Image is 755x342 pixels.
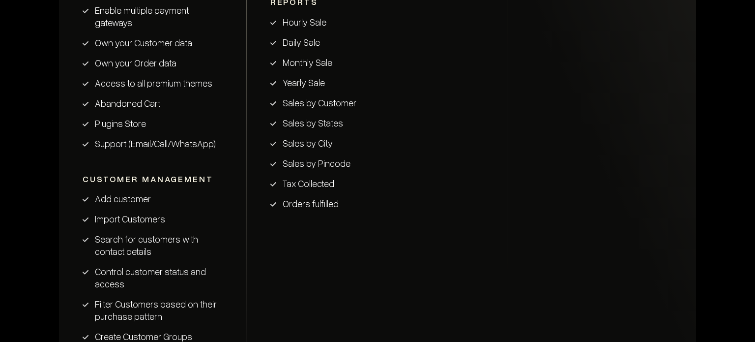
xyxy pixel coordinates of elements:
[83,265,223,290] li: Control customer status and access
[83,298,223,322] li: Filter Customers based on their purchase pattern
[83,36,223,49] li: Own your Customer data
[270,96,484,109] li: Sales by Customer
[83,233,223,257] li: Search for customers with contact details
[270,137,484,149] li: Sales by City
[270,76,484,89] li: Yearly Sale
[270,157,484,169] li: Sales by Pincode
[83,4,223,29] li: Enable multiple payment gateways
[83,192,223,205] li: Add customer
[270,197,484,210] li: Orders fulfilled
[83,57,223,69] li: Own your Order data
[270,36,484,48] li: Daily Sale
[83,213,223,225] li: Import Customers
[270,16,484,28] li: Hourly Sale
[83,97,223,109] li: Abandoned Cart
[270,177,484,189] li: Tax Collected
[83,117,223,129] li: Plugins Store
[270,117,484,129] li: Sales by States
[83,137,223,150] li: Support (Email/Call/WhatsApp)
[270,56,484,68] li: Monthly Sale
[83,173,223,185] div: Customer Management
[83,77,223,89] li: Access to all premium themes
